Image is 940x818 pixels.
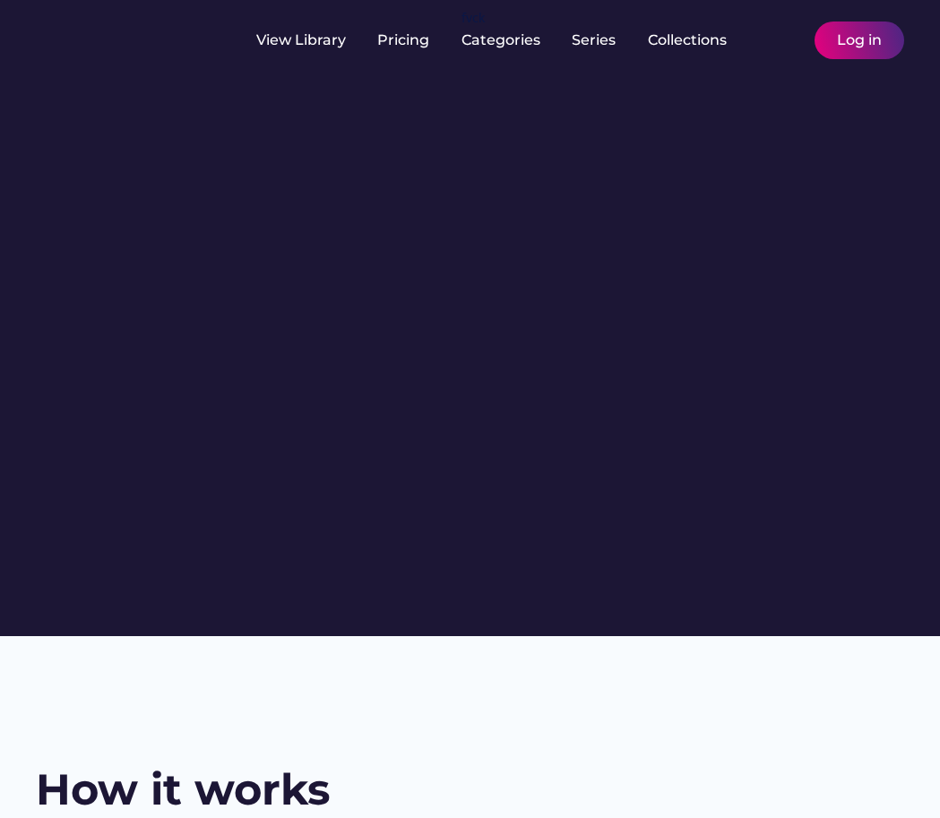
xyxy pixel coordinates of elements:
div: Log in [837,30,882,50]
img: yH5BAEAAAAALAAAAAABAAEAAAIBRAA7 [36,20,177,56]
img: yH5BAEAAAAALAAAAAABAAEAAAIBRAA7 [775,30,797,51]
div: fvck [461,9,485,27]
div: Categories [461,30,540,50]
img: yH5BAEAAAAALAAAAAABAAEAAAIBRAA7 [745,30,766,51]
div: View Library [256,30,346,50]
div: Pricing [377,30,429,50]
div: Series [572,30,617,50]
img: yH5BAEAAAAALAAAAAABAAEAAAIBRAA7 [206,30,228,51]
div: Collections [648,30,727,50]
